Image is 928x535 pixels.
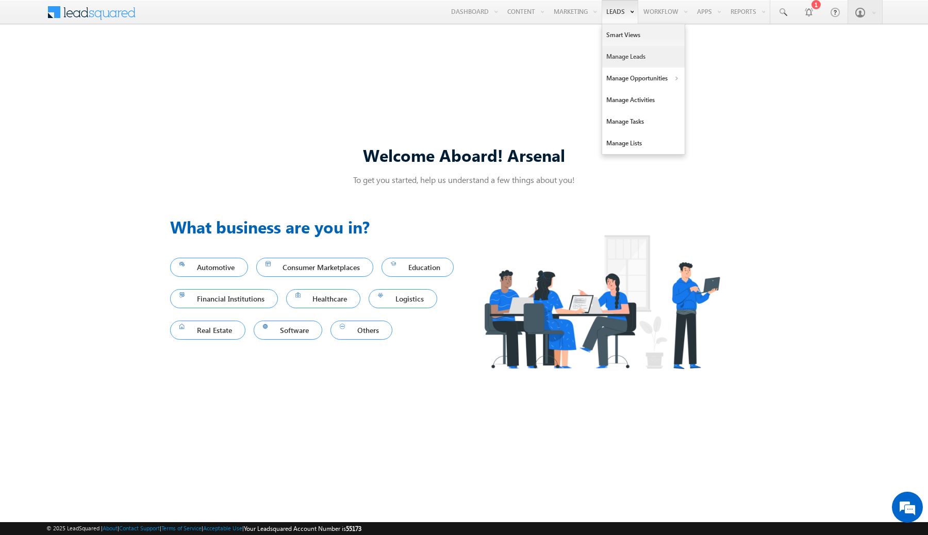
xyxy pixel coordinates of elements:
[244,525,361,532] span: Your Leadsquared Account Number is
[602,46,685,68] a: Manage Leads
[340,323,383,337] span: Others
[602,68,685,89] a: Manage Opportunities
[263,323,313,337] span: Software
[119,525,160,531] a: Contact Support
[179,323,236,337] span: Real Estate
[602,24,685,46] a: Smart Views
[391,260,444,274] span: Education
[170,144,758,166] div: Welcome Aboard! Arsenal
[46,524,361,533] span: © 2025 LeadSquared | | | | |
[602,132,685,154] a: Manage Lists
[464,214,739,389] img: Industry.png
[179,260,239,274] span: Automotive
[266,260,364,274] span: Consumer Marketplaces
[295,292,352,306] span: Healthcare
[346,525,361,532] span: 55173
[170,174,758,185] p: To get you started, help us understand a few things about you!
[170,214,464,239] h3: What business are you in?
[179,292,269,306] span: Financial Institutions
[602,89,685,111] a: Manage Activities
[602,111,685,132] a: Manage Tasks
[203,525,242,531] a: Acceptable Use
[161,525,202,531] a: Terms of Service
[378,292,428,306] span: Logistics
[103,525,118,531] a: About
